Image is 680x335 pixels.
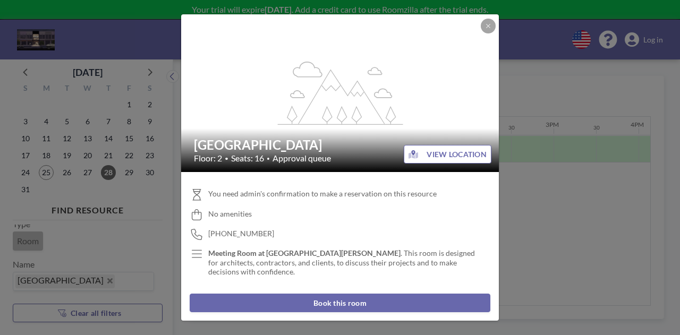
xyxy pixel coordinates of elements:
[208,248,478,277] p: . This room is designed for architects, contractors, and clients, to discuss their projects and t...
[194,137,487,153] h2: [GEOGRAPHIC_DATA]
[225,154,228,162] span: •
[190,294,490,312] button: Book this room
[231,153,264,164] span: Seats: 16
[267,155,270,162] span: •
[208,248,401,257] strong: Meeting Room at [GEOGRAPHIC_DATA][PERSON_NAME]
[208,209,252,219] span: No amenities
[194,153,222,164] span: Floor: 2
[208,229,274,238] span: [PHONE_NUMBER]
[278,61,403,124] g: flex-grow: 1.2;
[404,145,491,164] button: VIEW LOCATION
[208,189,437,199] span: You need admin's confirmation to make a reservation on this resource
[273,153,331,164] span: Approval queue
